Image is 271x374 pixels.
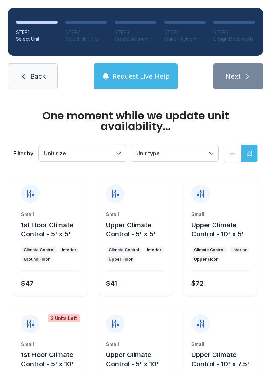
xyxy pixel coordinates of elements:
[21,211,80,218] div: Small
[112,72,170,81] span: Request Live Help
[191,279,204,288] div: $72
[62,247,76,253] div: Interior
[131,145,218,161] button: Unit type
[106,220,170,239] button: Upper Climate Control - 5' x 5'
[13,110,258,132] div: One moment while we update unit availability...
[44,150,66,157] span: Unit size
[21,221,73,238] span: 1st Floor Climate Control - 5' x 5'
[191,341,250,348] div: Small
[213,36,255,42] div: E-Sign Documents
[21,220,85,239] button: 1st Floor Climate Control - 5' x 5'
[48,314,80,322] div: 2 Units Left
[106,350,170,369] button: Upper Climate Control - 5' x 10'
[65,29,107,36] div: STEP 2
[191,350,255,369] button: Upper Climate Control - 10' x 7.5'
[106,221,156,238] span: Upper Climate Control - 5' x 5'
[106,341,165,348] div: Small
[136,150,160,157] span: Unit type
[191,221,244,238] span: Upper Climate Control - 10' x 5'
[115,29,156,36] div: STEP 3
[24,257,50,262] div: Ground Floor
[16,29,58,36] div: STEP 1
[191,211,250,218] div: Small
[13,149,33,157] div: Filter by
[106,211,165,218] div: Small
[191,220,255,239] button: Upper Climate Control - 10' x 5'
[194,257,218,262] div: Upper Floor
[24,247,54,253] div: Climate Control
[21,351,74,368] span: 1st Floor Climate Control - 5' x 10'
[21,279,34,288] div: $47
[225,72,241,81] span: Next
[213,29,255,36] div: STEP 5
[232,247,247,253] div: Interior
[106,279,117,288] div: $41
[109,247,139,253] div: Climate Control
[30,72,46,81] span: Back
[115,36,156,42] div: Create Account
[194,247,224,253] div: Climate Control
[164,29,206,36] div: STEP 4
[21,350,85,369] button: 1st Floor Climate Control - 5' x 10'
[106,351,159,368] span: Upper Climate Control - 5' x 10'
[191,351,249,368] span: Upper Climate Control - 10' x 7.5'
[109,257,133,262] div: Upper Floor
[65,36,107,42] div: Select Unit Tier
[164,36,206,42] div: Make Payment
[16,36,58,42] div: Select Unit
[39,145,126,161] button: Unit size
[21,341,80,348] div: Small
[147,247,161,253] div: Interior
